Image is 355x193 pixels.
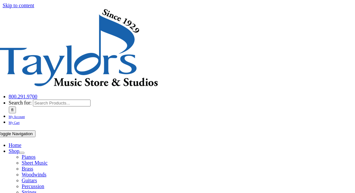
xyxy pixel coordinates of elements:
a: My Account [9,113,25,119]
span: My Account [9,115,25,119]
a: Woodwinds [22,172,47,177]
a: Home [9,142,21,148]
span: My Cart [9,121,20,124]
a: My Cart [9,119,20,125]
a: Skip to content [3,3,34,8]
a: Sheet Music [22,160,48,166]
input: Search [9,106,16,113]
input: Search Products... [33,100,91,106]
a: Pianos [22,154,36,160]
a: Percussion [22,184,44,189]
button: Open submenu of Shop [19,152,24,154]
a: 800.291.9700 [9,94,37,99]
a: Brass [22,166,34,171]
a: Shop [9,148,20,154]
a: Guitars [22,178,37,183]
span: Search for: [9,100,32,105]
